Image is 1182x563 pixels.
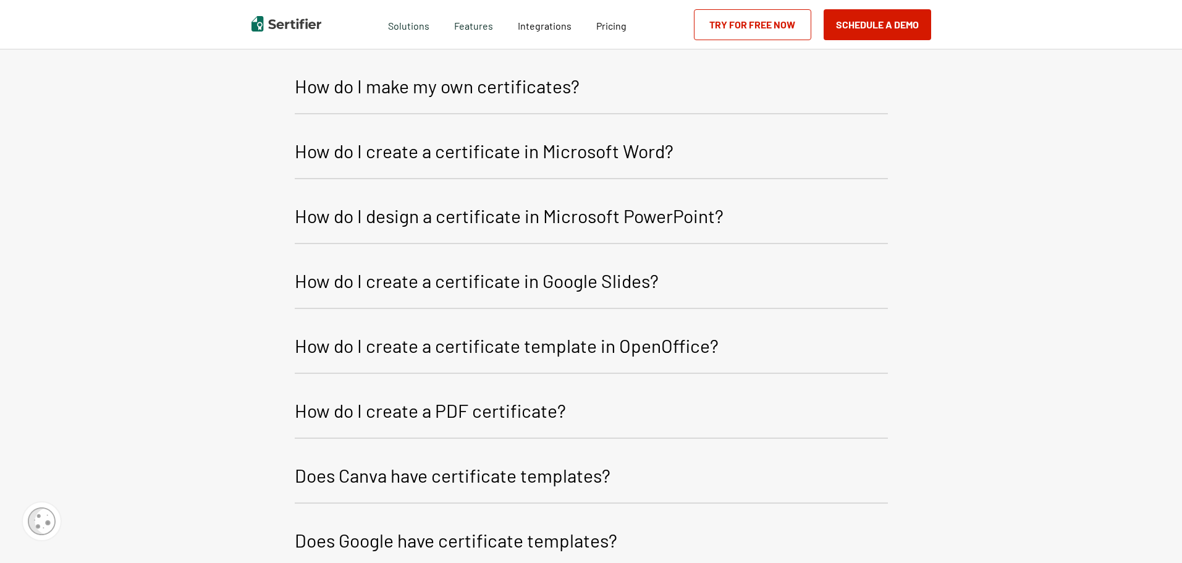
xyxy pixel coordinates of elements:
button: How do I create a PDF certificate? [295,386,888,439]
p: How do I create a PDF certificate? [295,396,566,425]
p: Does Google have certificate templates? [295,525,617,555]
span: Integrations [518,20,572,32]
img: Sertifier | Digital Credentialing Platform [251,16,321,32]
p: How do I create a certificate in Google Slides? [295,266,659,295]
button: How do I make my own certificates? [295,62,888,114]
a: Pricing [596,17,627,32]
span: Pricing [596,20,627,32]
span: Solutions [388,17,429,32]
img: Cookie Popup Icon [28,507,56,535]
p: How do I create a certificate in Microsoft Word? [295,136,673,166]
button: Does Canva have certificate templates? [295,451,888,504]
button: How do I design a certificate in Microsoft PowerPoint? [295,192,888,244]
button: How do I create a certificate template in OpenOffice? [295,321,888,374]
span: Features [454,17,493,32]
button: How do I create a certificate in Google Slides? [295,256,888,309]
p: How do I create a certificate template in OpenOffice? [295,331,719,360]
p: How do I make my own certificates? [295,71,580,101]
iframe: Chat Widget [1120,504,1182,563]
a: Try for Free Now [694,9,811,40]
p: How do I design a certificate in Microsoft PowerPoint? [295,201,724,231]
a: Integrations [518,17,572,32]
button: Schedule a Demo [824,9,931,40]
button: How do I create a certificate in Microsoft Word? [295,127,888,179]
p: Does Canva have certificate templates? [295,460,610,490]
